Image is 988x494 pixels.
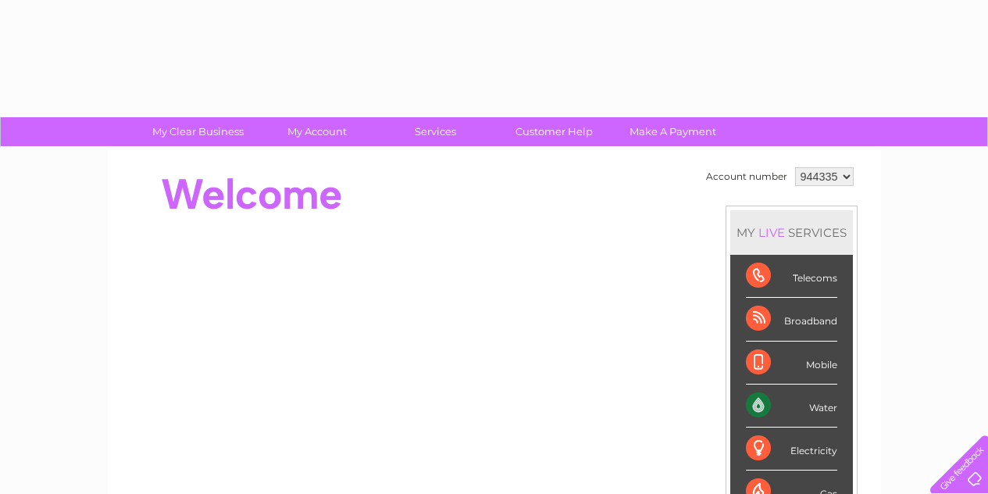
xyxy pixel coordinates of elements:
[608,117,737,146] a: Make A Payment
[702,163,791,190] td: Account number
[755,225,788,240] div: LIVE
[746,342,837,385] div: Mobile
[746,255,837,298] div: Telecoms
[490,117,619,146] a: Customer Help
[371,117,500,146] a: Services
[746,298,837,341] div: Broadband
[730,210,853,255] div: MY SERVICES
[252,117,381,146] a: My Account
[746,428,837,471] div: Electricity
[134,117,262,146] a: My Clear Business
[746,385,837,428] div: Water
